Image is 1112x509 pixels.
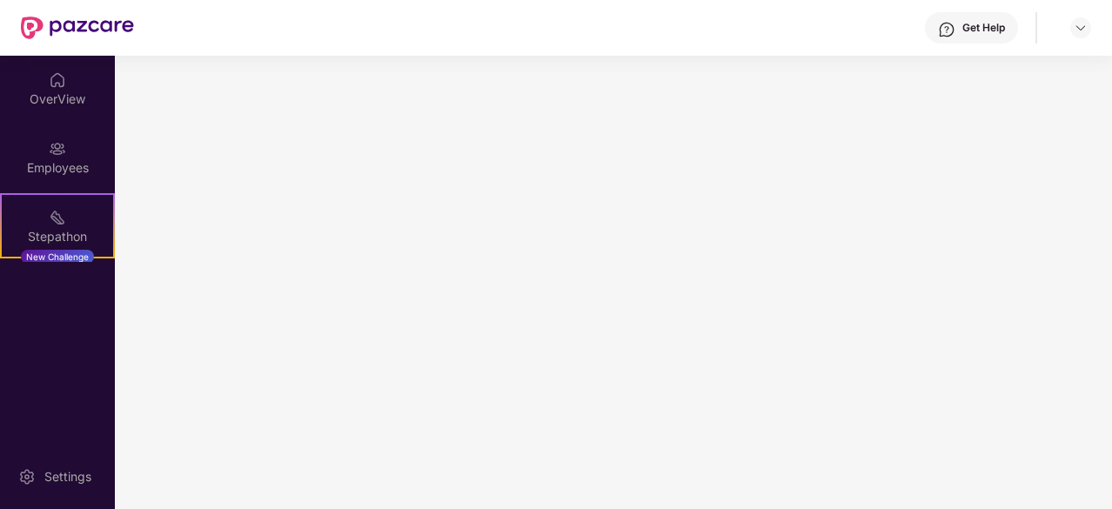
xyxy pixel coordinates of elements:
[962,21,1005,35] div: Get Help
[21,17,134,39] img: New Pazcare Logo
[1074,21,1088,35] img: svg+xml;base64,PHN2ZyBpZD0iRHJvcGRvd24tMzJ4MzIiIHhtbG5zPSJodHRwOi8vd3d3LnczLm9yZy8yMDAwL3N2ZyIgd2...
[2,228,113,245] div: Stepathon
[938,21,955,38] img: svg+xml;base64,PHN2ZyBpZD0iSGVscC0zMngzMiIgeG1sbnM9Imh0dHA6Ly93d3cudzMub3JnLzIwMDAvc3ZnIiB3aWR0aD...
[49,209,66,226] img: svg+xml;base64,PHN2ZyB4bWxucz0iaHR0cDovL3d3dy53My5vcmcvMjAwMC9zdmciIHdpZHRoPSIyMSIgaGVpZ2h0PSIyMC...
[21,250,94,264] div: New Challenge
[49,140,66,157] img: svg+xml;base64,PHN2ZyBpZD0iRW1wbG95ZWVzIiB4bWxucz0iaHR0cDovL3d3dy53My5vcmcvMjAwMC9zdmciIHdpZHRoPS...
[39,468,97,486] div: Settings
[49,71,66,89] img: svg+xml;base64,PHN2ZyBpZD0iSG9tZSIgeG1sbnM9Imh0dHA6Ly93d3cudzMub3JnLzIwMDAvc3ZnIiB3aWR0aD0iMjAiIG...
[18,468,36,486] img: svg+xml;base64,PHN2ZyBpZD0iU2V0dGluZy0yMHgyMCIgeG1sbnM9Imh0dHA6Ly93d3cudzMub3JnLzIwMDAvc3ZnIiB3aW...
